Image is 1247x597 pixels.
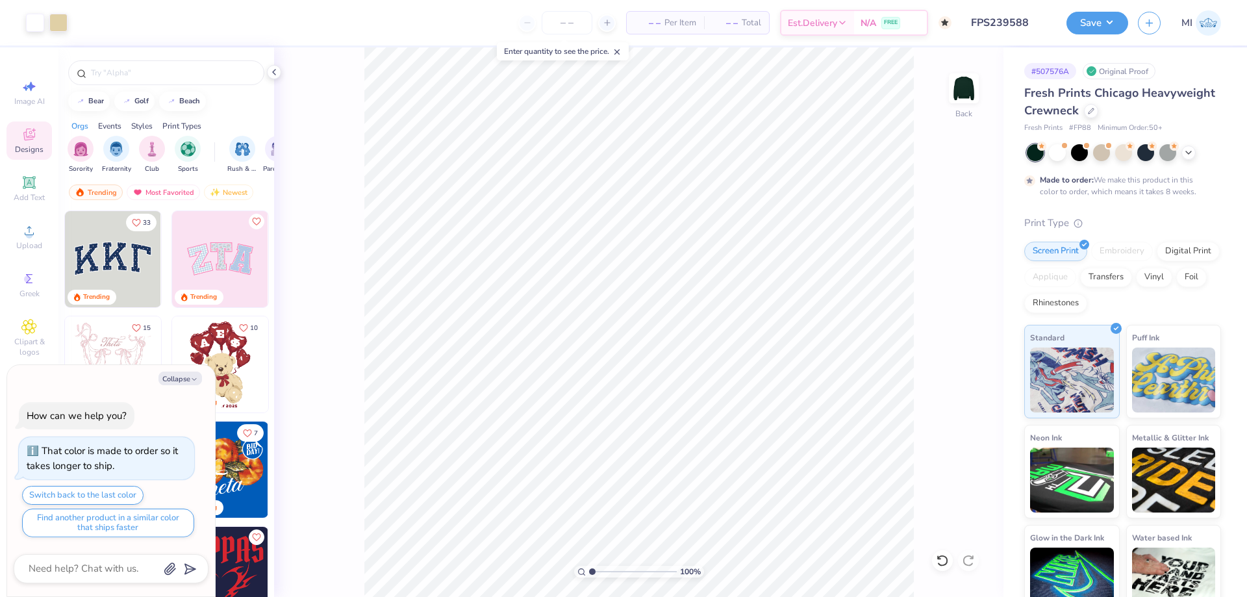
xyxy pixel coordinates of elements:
span: – – [635,16,661,30]
button: Like [233,319,264,337]
div: Newest [204,184,253,200]
img: 5ee11766-d822-42f5-ad4e-763472bf8dcf [268,211,364,307]
span: Minimum Order: 50 + [1098,123,1163,134]
span: Puff Ink [1132,331,1159,344]
span: Per Item [664,16,696,30]
div: Enter quantity to see the price. [497,42,629,60]
img: Club Image [145,142,159,157]
button: filter button [263,136,293,174]
span: Metallic & Glitter Ink [1132,431,1209,444]
span: Water based Ink [1132,531,1192,544]
div: We make this product in this color to order, which means it takes 8 weeks. [1040,174,1200,197]
div: bear [88,97,104,105]
img: 587403a7-0594-4a7f-b2bd-0ca67a3ff8dd [172,316,268,413]
img: 83dda5b0-2158-48ca-832c-f6b4ef4c4536 [65,316,161,413]
div: Print Types [162,120,201,132]
div: That color is made to order so it takes longer to ship. [27,444,178,472]
div: filter for Club [139,136,165,174]
div: filter for Fraternity [102,136,131,174]
div: Orgs [71,120,88,132]
div: golf [134,97,149,105]
span: – – [712,16,738,30]
img: trend_line.gif [166,97,177,105]
span: Club [145,164,159,174]
button: Like [126,319,157,337]
img: f22b6edb-555b-47a9-89ed-0dd391bfae4f [268,422,364,518]
span: Neon Ink [1030,431,1062,444]
img: Mark Isaac [1196,10,1221,36]
button: filter button [227,136,257,174]
div: filter for Sorority [68,136,94,174]
button: Find another product in a similar color that ships faster [22,509,194,537]
button: Like [237,424,264,442]
input: Untitled Design [961,10,1057,36]
img: most_fav.gif [132,188,143,197]
span: Sorority [69,164,93,174]
img: Rush & Bid Image [235,142,250,157]
div: Transfers [1080,268,1132,287]
img: 8659caeb-cee5-4a4c-bd29-52ea2f761d42 [172,422,268,518]
div: How can we help you? [27,409,127,422]
button: beach [159,92,206,111]
button: Like [249,529,264,545]
div: Most Favorited [127,184,200,200]
img: Metallic & Glitter Ink [1132,448,1216,513]
div: Embroidery [1091,242,1153,261]
img: 9980f5e8-e6a1-4b4a-8839-2b0e9349023c [172,211,268,307]
div: beach [179,97,200,105]
div: Applique [1024,268,1076,287]
img: Sports Image [181,142,195,157]
img: Neon Ink [1030,448,1114,513]
span: Upload [16,240,42,251]
img: trending.gif [75,188,85,197]
span: 100 % [680,566,701,578]
img: 3b9aba4f-e317-4aa7-a679-c95a879539bd [65,211,161,307]
span: 10 [250,325,258,331]
img: Fraternity Image [109,142,123,157]
div: Screen Print [1024,242,1087,261]
a: MI [1181,10,1221,36]
div: filter for Parent's Weekend [263,136,293,174]
span: Standard [1030,331,1064,344]
img: Puff Ink [1132,348,1216,413]
img: edfb13fc-0e43-44eb-bea2-bf7fc0dd67f9 [160,211,257,307]
div: Events [98,120,121,132]
span: Glow in the Dark Ink [1030,531,1104,544]
div: Foil [1176,268,1207,287]
div: Back [955,108,972,120]
button: filter button [102,136,131,174]
strong: Made to order: [1040,175,1094,185]
button: bear [68,92,110,111]
button: Like [126,214,157,231]
span: MI [1181,16,1192,31]
button: Collapse [158,372,202,385]
div: Original Proof [1083,63,1155,79]
button: filter button [68,136,94,174]
span: Fraternity [102,164,131,174]
img: trend_line.gif [75,97,86,105]
span: N/A [861,16,876,30]
span: Total [742,16,761,30]
div: filter for Rush & Bid [227,136,257,174]
div: Vinyl [1136,268,1172,287]
input: Try "Alpha" [90,66,256,79]
div: # 507576A [1024,63,1076,79]
img: Standard [1030,348,1114,413]
span: 33 [143,220,151,226]
span: Fresh Prints Chicago Heavyweight Crewneck [1024,85,1215,118]
button: Like [249,214,264,229]
div: Trending [83,292,110,302]
img: Newest.gif [210,188,220,197]
img: trend_line.gif [121,97,132,105]
div: Styles [131,120,153,132]
span: Rush & Bid [227,164,257,174]
img: e74243e0-e378-47aa-a400-bc6bcb25063a [268,316,364,413]
span: Sports [178,164,198,174]
div: Digital Print [1157,242,1220,261]
span: Greek [19,288,40,299]
button: golf [114,92,155,111]
span: Parent's Weekend [263,164,293,174]
span: # FP88 [1069,123,1091,134]
input: – – [542,11,592,34]
span: Fresh Prints [1024,123,1063,134]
